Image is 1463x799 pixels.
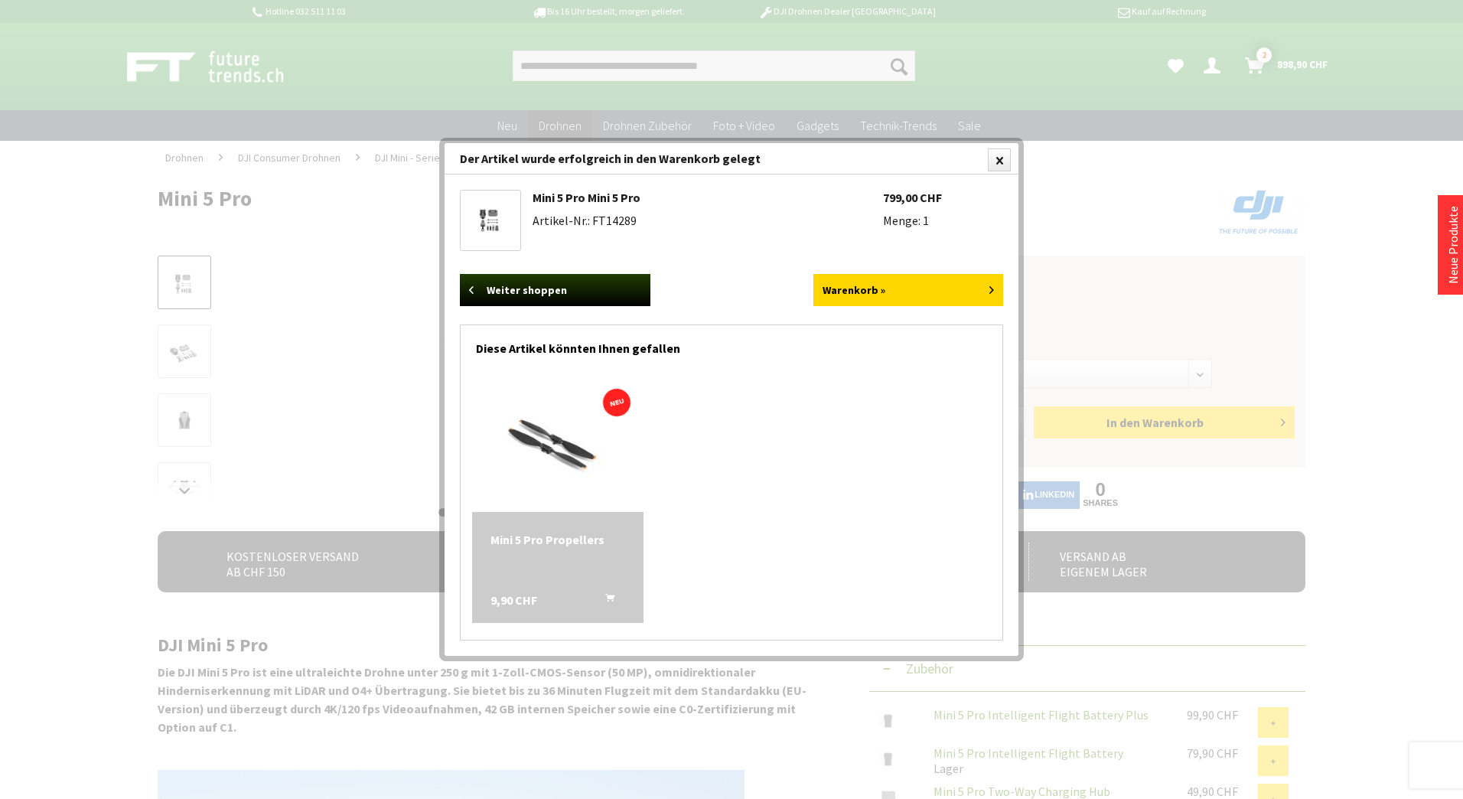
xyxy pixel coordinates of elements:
[490,530,626,549] div: Mini 5 Pro Propellers
[445,143,1018,174] div: Der Artikel wurde erfolgreich in den Warenkorb gelegt
[883,190,1004,205] li: 799,00 CHF
[476,325,987,364] div: Diese Artikel könnten Ihnen gefallen
[813,274,1004,306] a: Warenkorb »
[883,213,1004,228] li: Menge: 1
[533,213,883,228] li: Artikel-Nr.: FT14289
[472,386,644,501] img: Mini 5 Pro Propellers
[1445,206,1461,284] a: Neue Produkte
[490,591,537,609] span: 9,90 CHF
[464,194,516,246] a: Mini 5 Pro Mini 5 Pro
[464,203,516,237] img: Mini 5 Pro Mini 5 Pro
[533,190,640,205] a: Mini 5 Pro Mini 5 Pro
[587,591,624,611] button: In den Warenkorb
[460,274,650,306] a: Weiter shoppen
[490,530,626,549] a: Mini 5 Pro Propellers 9,90 CHF In den Warenkorb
